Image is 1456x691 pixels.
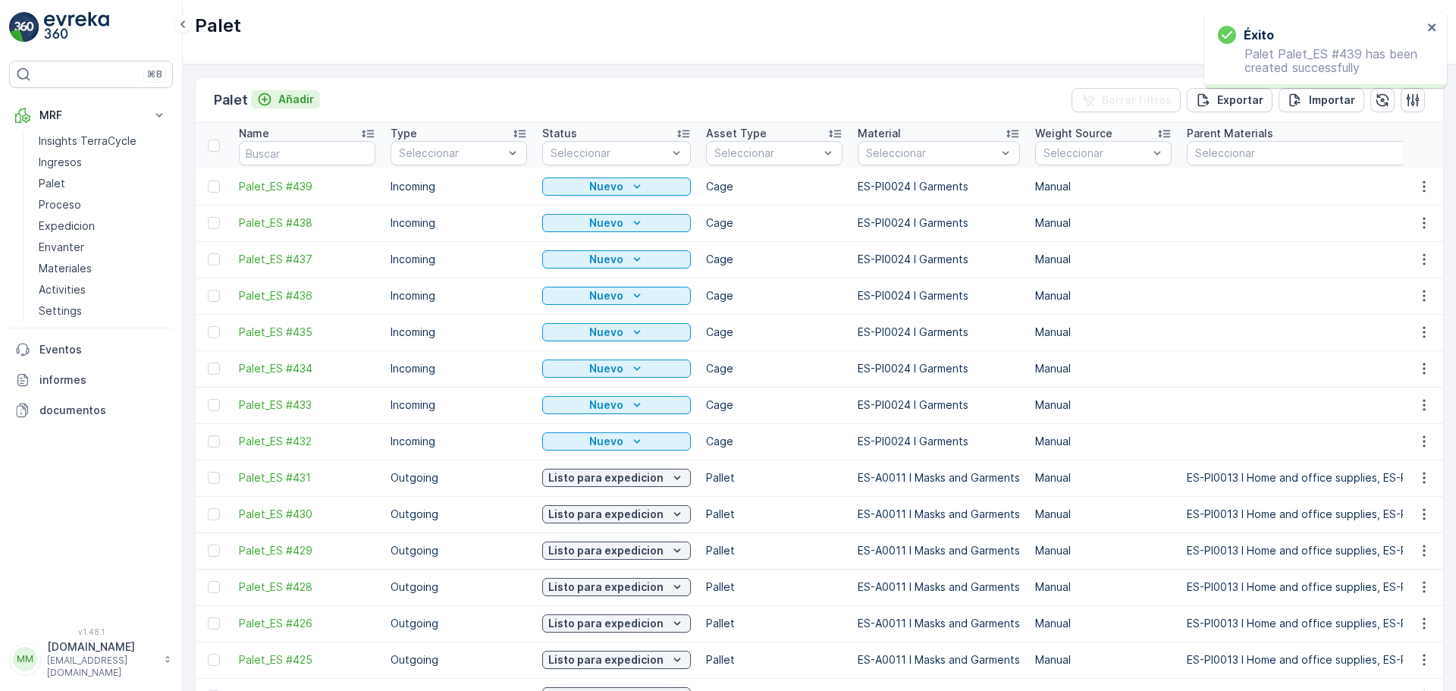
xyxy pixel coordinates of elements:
[208,253,220,265] div: Toggle Row Selected
[542,396,691,414] button: Nuevo
[548,579,664,595] p: Listo para expedicion
[33,194,173,215] a: Proceso
[698,642,850,678] td: Pallet
[208,181,220,193] div: Toggle Row Selected
[39,176,65,191] p: Palet
[239,141,375,165] input: Buscar
[383,168,535,205] td: Incoming
[239,470,375,485] a: Palet_ES #431
[9,627,173,636] span: v 1.48.1
[698,460,850,496] td: Pallet
[208,217,220,229] div: Toggle Row Selected
[1028,460,1179,496] td: Manual
[208,545,220,557] div: Toggle Row Selected
[239,288,375,303] a: Palet_ES #436
[9,12,39,42] img: logo
[1028,387,1179,423] td: Manual
[1028,168,1179,205] td: Manual
[39,133,136,149] p: Insights TerraCycle
[850,460,1028,496] td: ES-A0011 I Masks and Garments
[1218,47,1423,74] p: Palet Palet_ES #439 has been created successfully
[542,250,691,269] button: Nuevo
[39,372,167,388] p: informes
[9,100,173,130] button: MRF
[548,507,664,522] p: Listo para expedicion
[9,365,173,395] a: informes
[1217,93,1263,108] p: Exportar
[548,652,664,667] p: Listo para expedicion
[208,581,220,593] div: Toggle Row Selected
[278,92,314,107] p: Añadir
[239,179,375,194] a: Palet_ES #439
[850,569,1028,605] td: ES-A0011 I Masks and Garments
[1072,88,1181,112] button: Borrar filtros
[1028,241,1179,278] td: Manual
[850,642,1028,678] td: ES-A0011 I Masks and Garments
[208,617,220,630] div: Toggle Row Selected
[698,314,850,350] td: Cage
[706,126,767,141] p: Asset Type
[1102,93,1172,108] p: Borrar filtros
[1187,88,1272,112] button: Exportar
[239,126,269,141] p: Name
[39,303,82,319] p: Settings
[208,290,220,302] div: Toggle Row Selected
[698,423,850,460] td: Cage
[542,177,691,196] button: Nuevo
[39,155,82,170] p: Ingresos
[399,146,504,161] p: Seleccionar
[589,325,623,340] p: Nuevo
[589,361,623,376] p: Nuevo
[383,387,535,423] td: Incoming
[850,278,1028,314] td: ES-PI0024 I Garments
[39,403,167,418] p: documentos
[13,647,37,671] div: MM
[383,460,535,496] td: Outgoing
[698,569,850,605] td: Pallet
[866,146,996,161] p: Seleccionar
[383,278,535,314] td: Incoming
[239,579,375,595] span: Palet_ES #428
[33,279,173,300] a: Activities
[1028,205,1179,241] td: Manual
[589,434,623,449] p: Nuevo
[1043,146,1148,161] p: Seleccionar
[542,287,691,305] button: Nuevo
[548,616,664,631] p: Listo para expedicion
[239,543,375,558] a: Palet_ES #429
[39,197,81,212] p: Proceso
[1187,126,1273,141] p: Parent Materials
[39,342,167,357] p: Eventos
[39,261,92,276] p: Materiales
[1028,642,1179,678] td: Manual
[850,423,1028,460] td: ES-PI0024 I Garments
[589,397,623,413] p: Nuevo
[147,68,162,80] p: ⌘B
[239,325,375,340] span: Palet_ES #435
[589,179,623,194] p: Nuevo
[33,152,173,173] a: Ingresos
[39,240,84,255] p: Envanter
[542,432,691,451] button: Nuevo
[383,350,535,387] td: Incoming
[850,387,1028,423] td: ES-PI0024 I Garments
[383,569,535,605] td: Outgoing
[239,434,375,449] a: Palet_ES #432
[589,215,623,231] p: Nuevo
[33,173,173,194] a: Palet
[239,361,375,376] a: Palet_ES #434
[239,652,375,667] span: Palet_ES #425
[1028,569,1179,605] td: Manual
[44,12,109,42] img: logo_light-DOdMpM7g.png
[239,616,375,631] a: Palet_ES #426
[47,655,156,679] p: [EMAIL_ADDRESS][DOMAIN_NAME]
[698,278,850,314] td: Cage
[9,395,173,426] a: documentos
[33,130,173,152] a: Insights TerraCycle
[1028,278,1179,314] td: Manual
[239,507,375,522] span: Palet_ES #430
